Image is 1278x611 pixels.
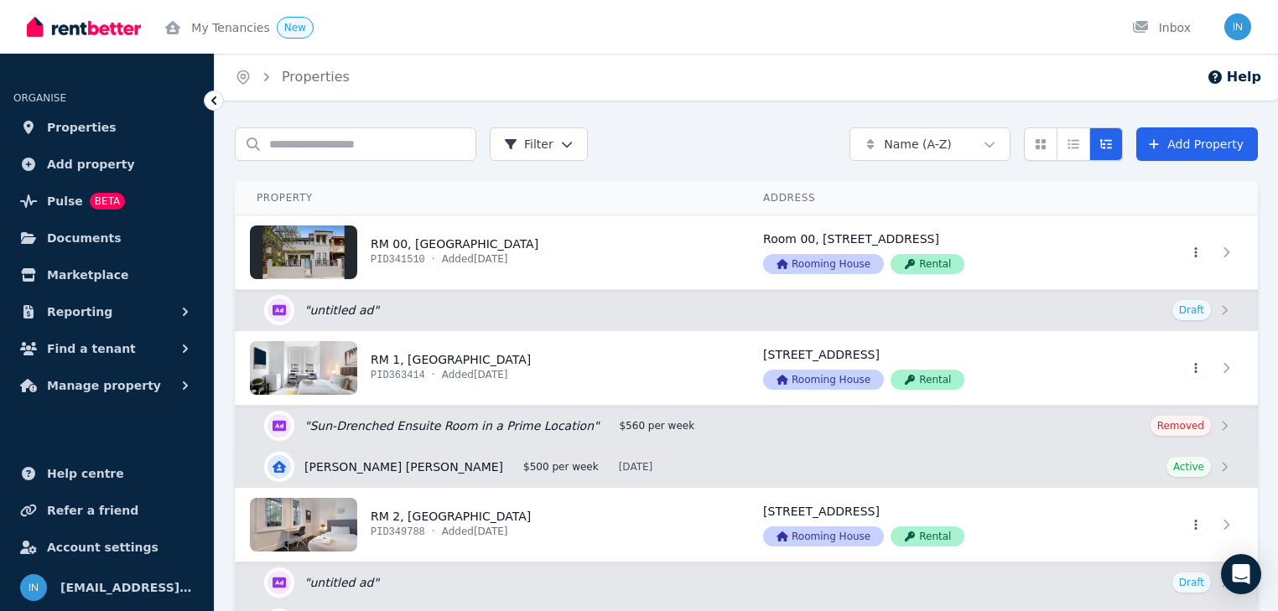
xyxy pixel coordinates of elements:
[20,574,47,601] img: info@museliving.com.au
[1184,242,1208,262] button: More options
[236,488,743,562] a: View details for RM 2, 4 Park Parade
[504,136,553,153] span: Filter
[13,111,200,144] a: Properties
[13,258,200,292] a: Marketplace
[743,331,1114,405] a: View details for RM 1, 4 Park Parade
[490,127,588,161] button: Filter
[90,193,125,210] span: BETA
[1024,127,1057,161] button: Card view
[1132,19,1191,36] div: Inbox
[13,184,200,218] a: PulseBETA
[237,406,1258,446] a: Edit listing: Sun-Drenched Ensuite Room in a Prime Location
[236,331,743,405] a: View details for RM 1, 4 Park Parade
[1184,358,1208,378] button: More options
[1184,515,1208,535] button: More options
[1136,127,1258,161] a: Add Property
[13,531,200,564] a: Account settings
[237,290,1258,330] a: Edit listing:
[284,22,306,34] span: New
[884,136,952,153] span: Name (A-Z)
[13,494,200,527] a: Refer a friend
[282,69,350,85] a: Properties
[47,117,117,137] span: Properties
[743,181,1114,215] th: Address
[13,221,200,255] a: Documents
[47,191,83,211] span: Pulse
[47,154,135,174] span: Add property
[743,488,1114,562] a: View details for RM 2, 4 Park Parade
[236,181,744,215] th: Property
[13,92,66,104] span: ORGANISE
[47,500,138,520] span: Refer a friend
[13,369,200,402] button: Manage property
[1207,67,1261,87] button: Help
[47,375,161,396] span: Manage property
[47,228,122,248] span: Documents
[13,457,200,490] a: Help centre
[47,265,128,285] span: Marketplace
[27,14,141,39] img: RentBetter
[47,463,124,484] span: Help centre
[743,215,1114,289] a: View details for RM 00, 4 Park Parade
[47,339,136,359] span: Find a tenant
[1114,488,1258,562] a: View details for RM 2, 4 Park Parade
[1089,127,1123,161] button: Expanded list view
[215,54,370,101] nav: Breadcrumb
[13,295,200,329] button: Reporting
[1114,215,1258,289] a: View details for RM 00, 4 Park Parade
[849,127,1010,161] button: Name (A-Z)
[47,302,112,322] span: Reporting
[47,537,158,557] span: Account settings
[13,148,200,181] a: Add property
[237,447,1258,487] a: View details for Salome Marie Lenz
[1224,13,1251,40] img: info@museliving.com.au
[60,577,194,598] span: [EMAIL_ADDRESS][DOMAIN_NAME]
[1024,127,1123,161] div: View options
[1114,331,1258,405] a: View details for RM 1, 4 Park Parade
[1221,554,1261,594] div: Open Intercom Messenger
[13,332,200,365] button: Find a tenant
[1057,127,1090,161] button: Compact list view
[236,215,743,289] a: View details for RM 00, 4 Park Parade
[237,562,1258,603] a: Edit listing:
